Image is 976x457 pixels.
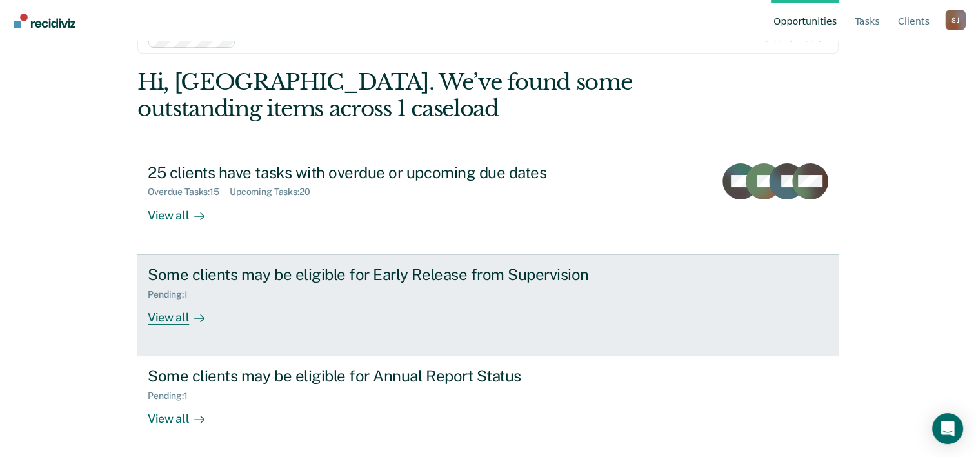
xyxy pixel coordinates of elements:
button: Profile dropdown button [945,10,966,30]
div: Hi, [GEOGRAPHIC_DATA]. We’ve found some outstanding items across 1 caseload [137,69,698,122]
div: View all [148,198,220,223]
div: Some clients may be eligible for Early Release from Supervision [148,265,601,284]
div: Pending : 1 [148,391,198,401]
div: S J [945,10,966,30]
div: Overdue Tasks : 15 [148,187,230,198]
div: Upcoming Tasks : 20 [230,187,321,198]
a: Some clients may be eligible for Early Release from SupervisionPending:1View all [137,254,839,356]
div: Pending : 1 [148,289,198,300]
div: 25 clients have tasks with overdue or upcoming due dates [148,163,601,182]
div: Open Intercom Messenger [932,413,963,444]
div: Some clients may be eligible for Annual Report Status [148,367,601,385]
img: Recidiviz [14,14,75,28]
div: View all [148,300,220,325]
div: View all [148,401,220,427]
a: 25 clients have tasks with overdue or upcoming due datesOverdue Tasks:15Upcoming Tasks:20View all [137,153,839,254]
